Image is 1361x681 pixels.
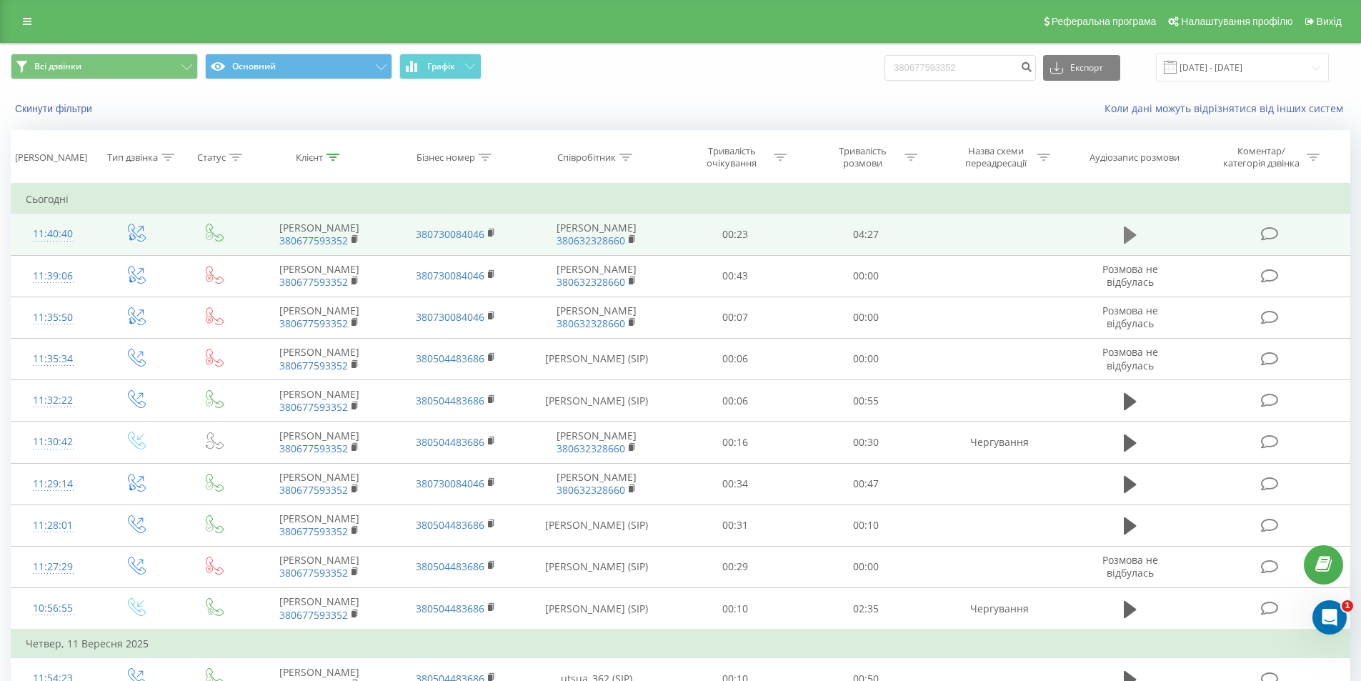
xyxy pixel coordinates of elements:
td: [PERSON_NAME] [251,588,387,630]
span: Розмова не відбулась [1102,304,1158,330]
a: 380632328660 [557,483,625,497]
a: 380677593352 [279,275,348,289]
a: 380730084046 [416,269,484,282]
td: 00:29 [670,546,801,587]
td: 00:23 [670,214,801,255]
td: [PERSON_NAME] [251,255,387,297]
div: 11:27:29 [26,553,81,581]
a: 380677593352 [279,234,348,247]
td: Чергування [931,588,1067,630]
td: [PERSON_NAME] (SIP) [524,588,670,630]
a: 380677593352 [279,400,348,414]
span: Розмова не відбулась [1102,345,1158,372]
a: 380730084046 [416,477,484,490]
a: 380677593352 [279,566,348,580]
div: 11:35:34 [26,345,81,373]
input: Пошук за номером [884,55,1036,81]
div: 11:39:06 [26,262,81,290]
iframe: Intercom live chat [1312,600,1347,635]
td: 00:00 [801,546,932,587]
div: 10:56:55 [26,595,81,622]
div: Аудіозапис розмови [1090,151,1180,164]
div: 11:35:50 [26,304,81,332]
td: 00:16 [670,422,801,463]
span: Реферальна програма [1052,16,1157,27]
a: 380504483686 [416,518,484,532]
td: [PERSON_NAME] [251,380,387,422]
div: Співробітник [557,151,616,164]
td: [PERSON_NAME] [251,338,387,379]
div: Тривалість очікування [694,145,770,169]
td: 00:31 [670,504,801,546]
button: Скинути фільтри [11,102,99,115]
a: 380677593352 [279,317,348,330]
a: 380504483686 [416,352,484,365]
a: 380677593352 [279,608,348,622]
td: Чергування [931,422,1067,463]
span: Розмова не відбулась [1102,262,1158,289]
a: 380677593352 [279,442,348,455]
td: Сьогодні [11,185,1350,214]
div: Назва схеми переадресації [957,145,1034,169]
button: Експорт [1043,55,1120,81]
div: 11:29:14 [26,470,81,498]
a: Коли дані можуть відрізнятися вiд інших систем [1105,101,1350,115]
td: [PERSON_NAME] (SIP) [524,504,670,546]
td: [PERSON_NAME] [524,463,670,504]
td: 00:10 [670,588,801,630]
button: Графік [399,54,482,79]
td: [PERSON_NAME] [251,546,387,587]
a: 380632328660 [557,317,625,330]
a: 380504483686 [416,394,484,407]
td: 00:06 [670,338,801,379]
a: 380730084046 [416,310,484,324]
td: 00:47 [801,463,932,504]
td: 00:43 [670,255,801,297]
a: 380504483686 [416,560,484,573]
span: Вихід [1317,16,1342,27]
td: 00:10 [801,504,932,546]
span: Всі дзвінки [34,61,81,72]
span: Розмова не відбулась [1102,553,1158,580]
a: 380730084046 [416,227,484,241]
div: Клієнт [296,151,323,164]
a: 380632328660 [557,275,625,289]
a: 380504483686 [416,602,484,615]
td: [PERSON_NAME] [524,297,670,338]
td: 04:27 [801,214,932,255]
td: [PERSON_NAME] (SIP) [524,338,670,379]
td: [PERSON_NAME] [251,297,387,338]
td: 00:30 [801,422,932,463]
div: Тип дзвінка [107,151,158,164]
td: [PERSON_NAME] (SIP) [524,546,670,587]
td: 00:06 [670,380,801,422]
td: 00:34 [670,463,801,504]
div: 11:40:40 [26,220,81,248]
button: Всі дзвінки [11,54,198,79]
td: [PERSON_NAME] [251,422,387,463]
span: Графік [427,61,455,71]
a: 380677593352 [279,525,348,538]
td: 00:55 [801,380,932,422]
a: 380677593352 [279,359,348,372]
td: 00:00 [801,255,932,297]
td: 02:35 [801,588,932,630]
div: 11:32:22 [26,387,81,414]
button: Основний [205,54,392,79]
a: 380504483686 [416,435,484,449]
td: 00:00 [801,338,932,379]
td: [PERSON_NAME] [251,463,387,504]
div: Бізнес номер [417,151,475,164]
div: [PERSON_NAME] [15,151,87,164]
div: 11:28:01 [26,512,81,540]
td: 00:07 [670,297,801,338]
a: 380632328660 [557,442,625,455]
a: 380632328660 [557,234,625,247]
td: [PERSON_NAME] [251,214,387,255]
td: 00:00 [801,297,932,338]
td: Четвер, 11 Вересня 2025 [11,630,1350,658]
td: [PERSON_NAME] [251,504,387,546]
span: 1 [1342,600,1353,612]
div: Тривалість розмови [824,145,901,169]
span: Налаштування профілю [1181,16,1292,27]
